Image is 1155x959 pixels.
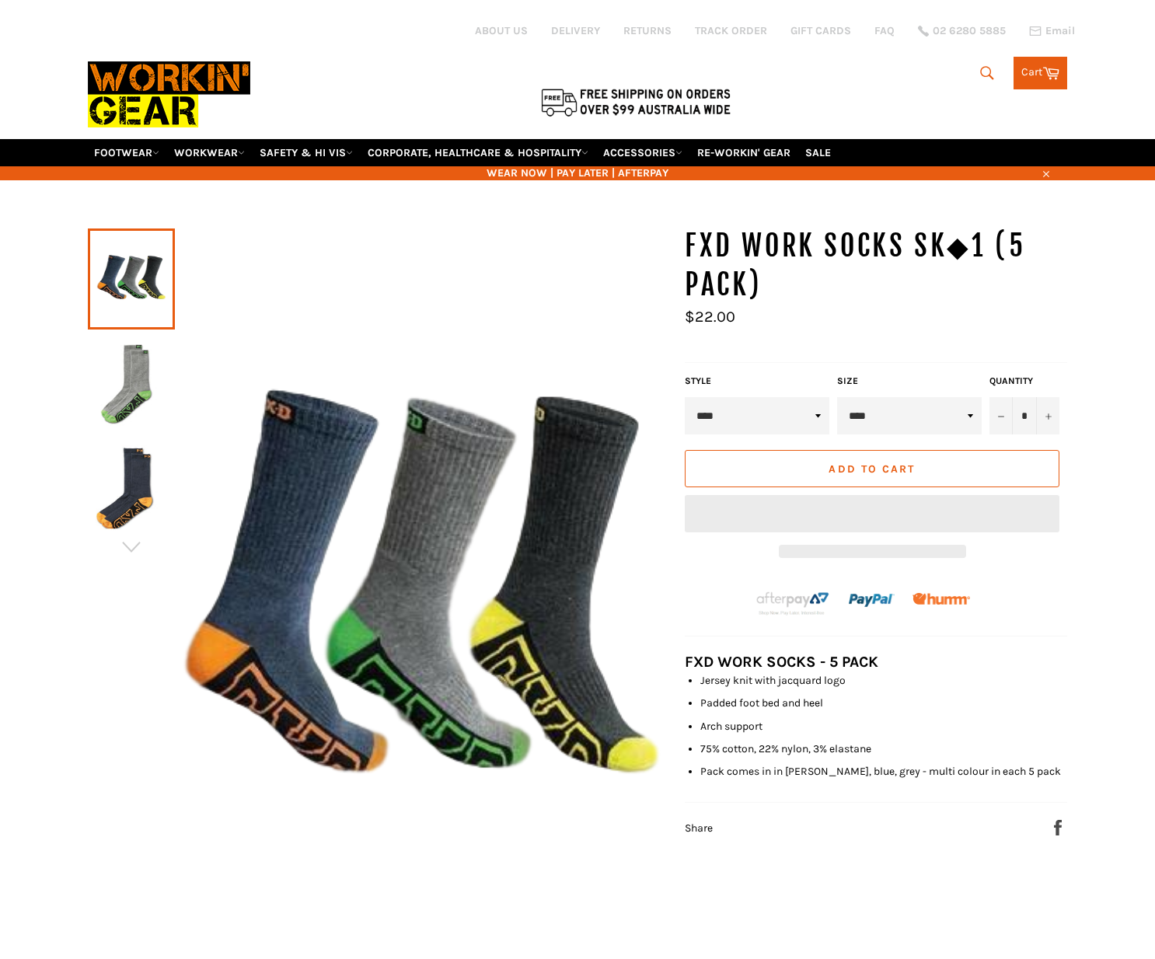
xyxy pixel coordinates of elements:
a: Email [1029,25,1075,37]
a: Cart [1014,57,1067,89]
a: SALE [799,139,837,166]
button: Increase item quantity by one [1036,397,1059,434]
span: WEAR NOW | PAY LATER | AFTERPAY [88,166,1067,180]
img: FXD WORK SOCKS SK◆1 (5 Pack) - Workin' Gear [96,445,167,530]
label: Style [685,375,829,388]
li: Padded foot bed and heel [700,696,1067,710]
li: 75% cotton, 22% nylon, 3% elastane [700,741,1067,756]
img: Flat $9.95 shipping Australia wide [539,85,733,118]
label: Quantity [989,375,1059,388]
strong: FXD WORK SOCKS - 5 PACK [685,653,878,671]
a: 02 6280 5885 [918,26,1006,37]
a: SAFETY & HI VIS [253,139,359,166]
li: Pack comes in in [PERSON_NAME], blue, grey - multi colour in each 5 pack [700,764,1067,779]
a: GIFT CARDS [790,23,851,38]
a: ABOUT US [475,23,528,38]
img: Afterpay-Logo-on-dark-bg_large.png [755,590,831,616]
a: RE-WORKIN' GEAR [691,139,797,166]
button: Add to Cart [685,450,1059,487]
a: WORKWEAR [168,139,251,166]
label: Size [837,375,982,388]
h1: FXD WORK SOCKS SK◆1 (5 Pack) [685,227,1067,304]
a: ACCESSORIES [597,139,689,166]
a: TRACK ORDER [695,23,767,38]
img: paypal.png [849,577,895,623]
a: CORPORATE, HEALTHCARE & HOSPITALITY [361,139,595,166]
span: Email [1045,26,1075,37]
li: Jersey knit with jacquard logo [700,673,1067,688]
img: Humm_core_logo_RGB-01_300x60px_small_195d8312-4386-4de7-b182-0ef9b6303a37.png [912,593,970,605]
button: Reduce item quantity by one [989,397,1013,434]
a: DELIVERY [551,23,600,38]
a: RETURNS [623,23,672,38]
li: Arch support [700,719,1067,734]
span: $22.00 [685,308,735,326]
a: FAQ [874,23,895,38]
span: Share [685,821,713,835]
span: 02 6280 5885 [933,26,1006,37]
img: Workin Gear leaders in Workwear, Safety Boots, PPE, Uniforms. Australia's No.1 in Workwear [88,51,250,138]
a: FOOTWEAR [88,139,166,166]
img: FXD WORK SOCKS SK◆1 (5 Pack) - Workin' Gear [96,340,167,426]
span: Add to Cart [829,462,915,476]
